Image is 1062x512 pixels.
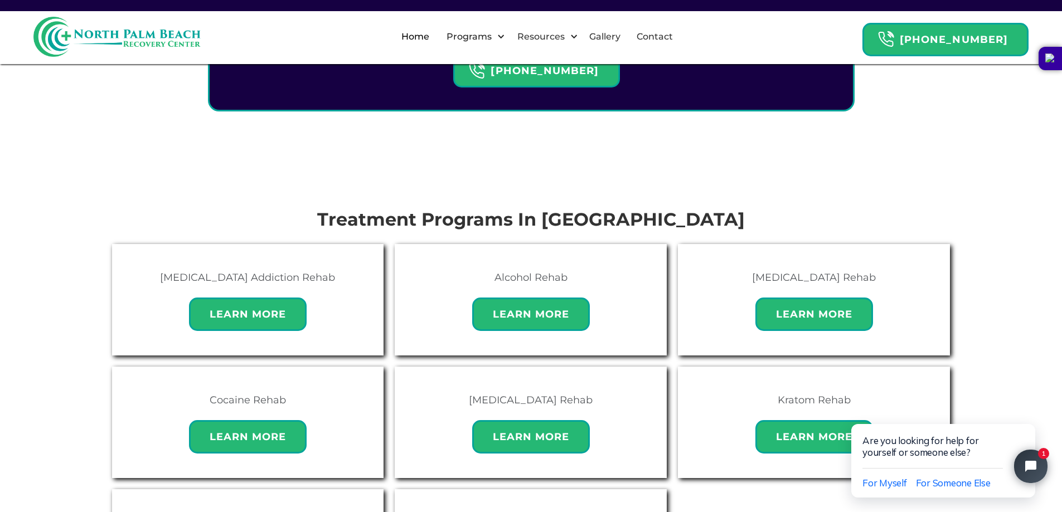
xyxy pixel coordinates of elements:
[630,19,680,55] a: Contact
[468,62,485,80] img: Header Calendar Icons
[444,30,494,43] div: Programs
[453,48,619,87] a: Header Calendar Icons[PHONE_NUMBER]
[472,292,590,331] a: Learn More
[583,19,627,55] a: Gallery
[828,388,1062,512] iframe: Tidio Chat
[106,206,956,233] h2: Treatment Programs In [GEOGRAPHIC_DATA]
[877,31,894,48] img: Header Calendar Icons
[210,431,287,443] strong: Learn More
[395,19,436,55] a: Home
[189,292,307,331] a: Learn More
[494,269,568,286] h4: Alcohol Rehab
[189,415,307,454] a: Learn More
[776,431,853,443] strong: Learn More
[752,269,876,286] h4: [MEDICAL_DATA] Rehab
[491,65,599,77] strong: [PHONE_NUMBER]
[778,391,851,409] h4: Kratom Rehab
[515,30,568,43] div: Resources
[862,17,1029,56] a: Header Calendar Icons[PHONE_NUMBER]
[508,19,581,55] div: Resources
[437,19,508,55] div: Programs
[472,415,590,454] a: Learn More
[755,415,874,454] a: Learn More
[776,308,853,320] strong: Learn More
[493,431,570,443] strong: Learn More
[160,269,335,286] h4: [MEDICAL_DATA] Addiction Rehab
[755,292,874,331] a: Learn More
[210,308,287,320] strong: Learn More
[493,308,570,320] strong: Learn More
[210,391,286,409] h4: Cocaine Rehab
[469,391,593,409] h4: [MEDICAL_DATA] Rehab
[900,33,1008,46] strong: [PHONE_NUMBER]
